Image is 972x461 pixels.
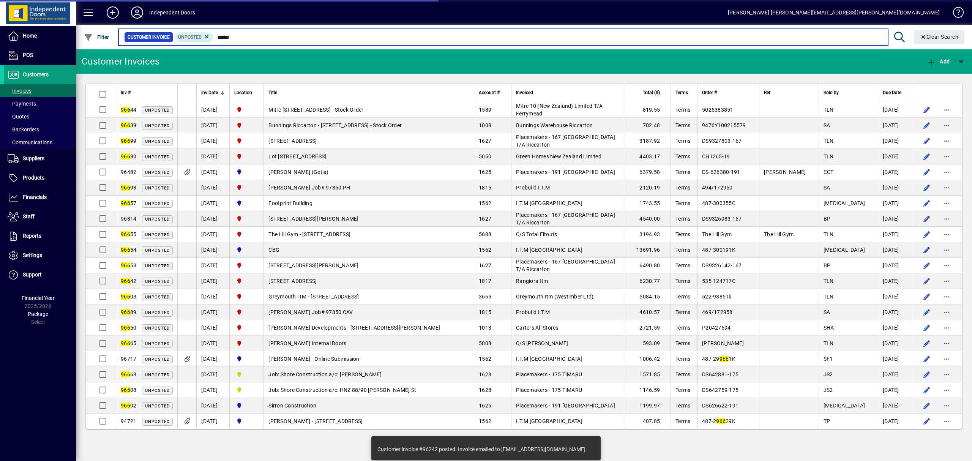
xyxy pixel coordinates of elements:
span: Settings [23,252,42,258]
td: [DATE] [196,211,229,227]
a: Quotes [4,110,76,123]
button: Edit [921,166,933,178]
span: DS9327803-167 [702,138,742,144]
span: Christchurch [234,324,259,332]
a: Knowledge Base [947,2,963,26]
span: Unposted [145,217,170,222]
button: Edit [921,415,933,427]
span: Unposted [145,108,170,113]
span: Greymouth Itm (Westimber Ltd) [516,294,593,300]
td: [DATE] [878,258,913,273]
span: 55 [121,231,136,237]
span: 89 [121,309,136,315]
button: Edit [921,135,933,147]
span: Terms [675,216,690,222]
span: Total ($) [643,88,660,97]
a: Reports [4,227,76,246]
button: More options [940,259,953,272]
span: Inv Date [201,88,218,97]
span: Customer Invoice [128,33,170,41]
span: [PERSON_NAME] Job# 97850 CAV [268,309,353,315]
span: Mitre [STREET_ADDRESS] - Stock Order [268,107,363,113]
span: Christchurch [234,137,259,145]
td: [DATE] [196,305,229,320]
span: DS9326142-167 [702,262,742,268]
span: 487-300191K [702,247,735,253]
td: [DATE] [196,289,229,305]
span: Add [927,58,950,65]
span: SA [824,185,830,191]
a: Support [4,265,76,284]
button: Clear [914,30,965,44]
span: Placemakers - 167 [GEOGRAPHIC_DATA] T/A Riccarton [516,134,615,148]
button: More options [940,415,953,427]
button: Edit [921,228,933,240]
span: Bunnings Riccarton - [STREET_ADDRESS] - Stock Order [268,122,402,128]
button: Edit [921,182,933,194]
span: 54 [121,247,136,253]
td: [DATE] [196,180,229,196]
span: DS9326983-167 [702,216,742,222]
span: Terms [675,88,688,97]
span: 535-124717C [702,278,735,284]
span: Greymouth ITM - [STREET_ADDRESS] [268,294,359,300]
span: 487-300355C [702,200,735,206]
td: [DATE] [878,133,913,149]
div: Ref [764,88,814,97]
span: Unposted [145,264,170,268]
span: Placemakers - 167 [GEOGRAPHIC_DATA] T/A Riccarton [516,259,615,272]
button: More options [940,197,953,209]
span: Location [234,88,252,97]
button: Edit [921,353,933,365]
button: More options [940,306,953,318]
td: [DATE] [878,196,913,211]
span: Christchurch [234,261,259,270]
div: Inv # [121,88,173,97]
span: Order # [702,88,717,97]
span: Support [23,272,42,278]
div: Total ($) [630,88,667,97]
button: Add [925,55,951,68]
span: [STREET_ADDRESS] [268,278,317,284]
span: 53 [121,262,136,268]
span: Christchurch [234,215,259,223]
button: Add [101,6,125,19]
div: Location [234,88,259,97]
td: [DATE] [878,118,913,133]
span: 96814 [121,216,136,222]
span: POS [23,52,33,58]
span: Christchurch [234,183,259,192]
div: Independent Doors [149,6,195,19]
td: 819.55 [625,102,671,118]
div: Title [268,88,469,97]
span: TLN [824,153,834,159]
span: DS-626380-191 [702,169,740,175]
td: 4610.57 [625,305,671,320]
button: Edit [921,197,933,209]
td: [DATE] [196,196,229,211]
em: 966 [121,278,130,284]
span: 50 [121,325,136,331]
a: Home [4,27,76,46]
span: 1562 [479,247,491,253]
div: Customer Invoices [82,55,159,68]
button: More options [940,150,953,163]
span: [STREET_ADDRESS][PERSON_NAME] [268,216,358,222]
td: 4540.00 [625,211,671,227]
button: Edit [921,290,933,303]
span: The Lill Gym - [STREET_ADDRESS] [268,231,350,237]
td: 6230.77 [625,273,671,289]
span: [PERSON_NAME] (Getia) [268,169,328,175]
td: [DATE] [196,164,229,180]
span: 80 [121,153,136,159]
em: 966 [121,200,130,206]
span: Terms [675,278,690,284]
span: Invoiced [516,88,533,97]
td: 5084.15 [625,289,671,305]
span: 1008 [479,122,491,128]
span: 1815 [479,185,491,191]
span: 1562 [479,200,491,206]
span: 96482 [121,169,136,175]
span: Suppliers [23,155,44,161]
td: 2721.59 [625,320,671,336]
